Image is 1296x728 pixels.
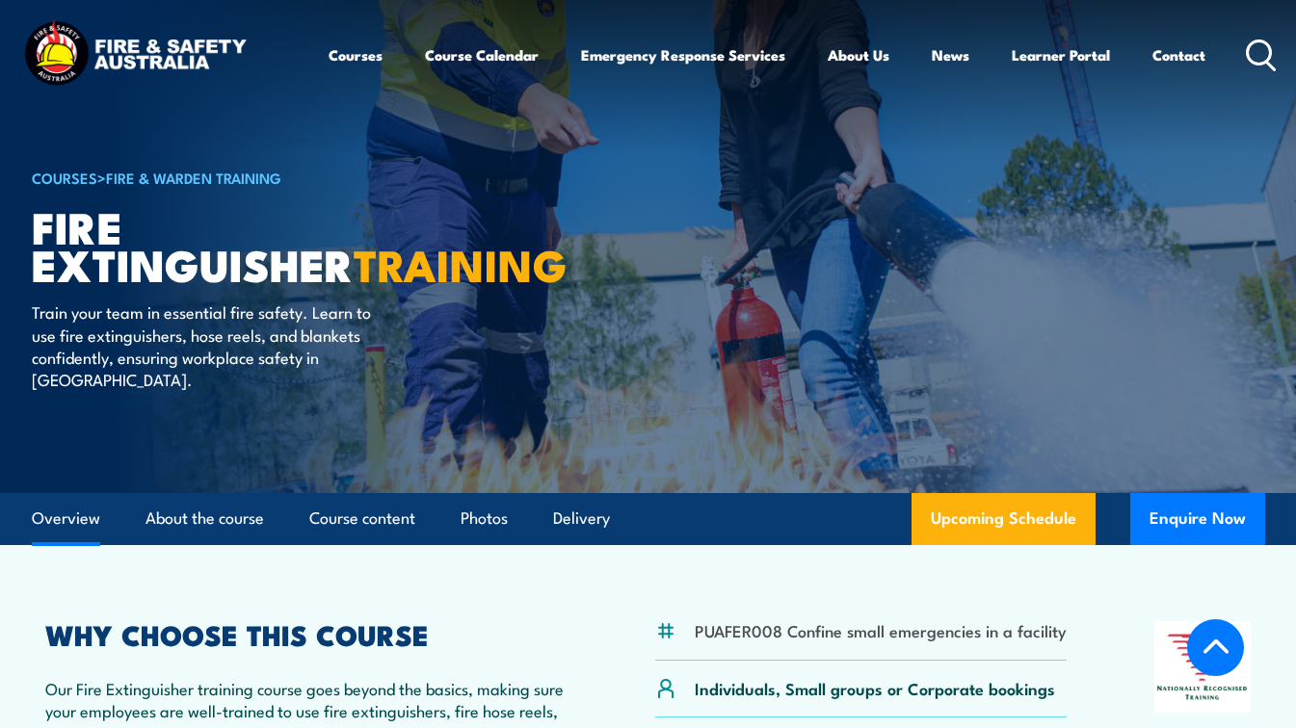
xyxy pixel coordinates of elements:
a: Course Calendar [425,32,539,78]
p: Train your team in essential fire safety. Learn to use fire extinguishers, hose reels, and blanke... [32,300,384,391]
strong: TRAINING [354,230,568,297]
a: COURSES [32,167,97,188]
img: Nationally Recognised Training logo. [1154,621,1251,713]
a: Emergency Response Services [581,32,785,78]
button: Enquire Now [1130,493,1265,545]
a: Course content [309,493,415,544]
a: Delivery [553,493,610,544]
p: Individuals, Small groups or Corporate bookings [695,677,1055,699]
a: Contact [1152,32,1205,78]
a: About the course [145,493,264,544]
a: Overview [32,493,100,544]
h1: Fire Extinguisher [32,207,508,282]
li: PUAFER008 Confine small emergencies in a facility [695,619,1067,641]
h6: > [32,166,508,189]
a: About Us [828,32,889,78]
a: Fire & Warden Training [106,167,281,188]
a: News [932,32,969,78]
h2: WHY CHOOSE THIS COURSE [45,621,568,646]
a: Learner Portal [1012,32,1110,78]
a: Upcoming Schedule [912,493,1096,545]
a: Courses [329,32,383,78]
a: Photos [461,493,508,544]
